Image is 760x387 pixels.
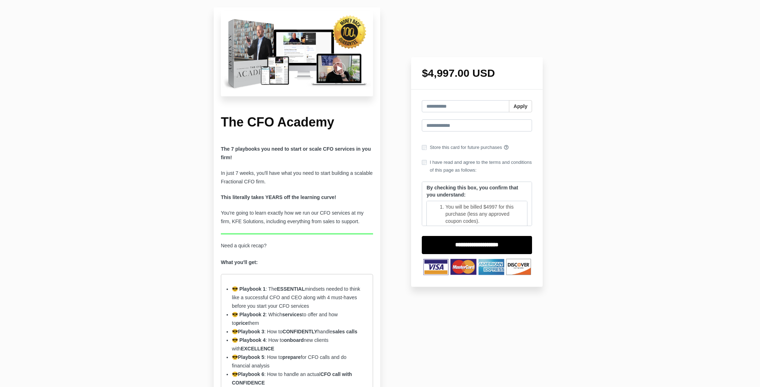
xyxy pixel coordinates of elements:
[422,144,532,151] label: Store this card for future purchases
[221,114,373,131] h1: The CFO Academy
[236,320,248,326] strong: price
[221,146,371,160] b: The 7 playbooks you need to start or scale CFO services in you firm!
[277,286,305,292] strong: ESSENTIAL
[238,354,264,360] strong: Playbook 5
[509,100,532,112] button: Apply
[221,259,258,265] strong: What you'll get:
[445,203,523,225] li: You will be billed $4997 for this purchase (less any approved coupon codes).
[221,209,373,226] p: You're going to learn exactly how we run our CFO services at my firm, KFE Solutions, including ev...
[422,160,427,165] input: I have read and agree to the terms and conditions of this page as follows:
[422,145,427,150] input: Store this card for future purchases
[238,371,264,377] strong: Playbook 6
[232,337,266,343] strong: 😎 Playbook 4
[282,354,301,360] strong: prepare
[232,329,357,334] span: 😎 : How to handle
[232,312,266,317] strong: 😎 Playbook 2
[333,329,345,334] strong: sales
[422,258,532,276] img: TNbqccpWSzOQmI4HNVXb_Untitled_design-53.png
[232,337,328,351] span: : How to new clients with
[282,312,302,317] strong: services
[284,337,304,343] strong: onboard
[232,371,352,386] span: 😎 : How to handle an actual
[232,285,362,311] li: : The mindsets needed to think like a successful CFO and CEO along with 4 must-haves before you s...
[241,346,274,351] strong: EXCELLENCE
[221,11,373,96] img: c16be55-448c-d20c-6def-ad6c686240a2_Untitled_design-20.png
[422,68,532,79] h1: $4,997.00 USD
[232,312,338,326] span: : Which to offer and how to them
[232,371,352,386] strong: CFO call with CONFIDENCE
[422,158,532,174] label: I have read and agree to the terms and conditions of this page as follows:
[445,225,523,253] li: You will receive Playbook 1 at the time of purchase. The additional 6 playbooks will be released ...
[238,329,264,334] strong: Playbook 3
[282,329,317,334] strong: CONFIDENTLY
[221,242,373,267] p: Need a quick recap?
[346,329,357,334] strong: calls
[232,286,266,292] strong: 😎 Playbook 1
[426,185,518,198] strong: By checking this box, you confirm that you understand:
[221,194,336,200] strong: This literally takes YEARS off the learning curve!
[221,169,373,186] p: In just 7 weeks, you'll have what you need to start building a scalable Fractional CFO firm.
[232,354,346,369] span: 😎 : How to for CFO calls and do financial analysis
